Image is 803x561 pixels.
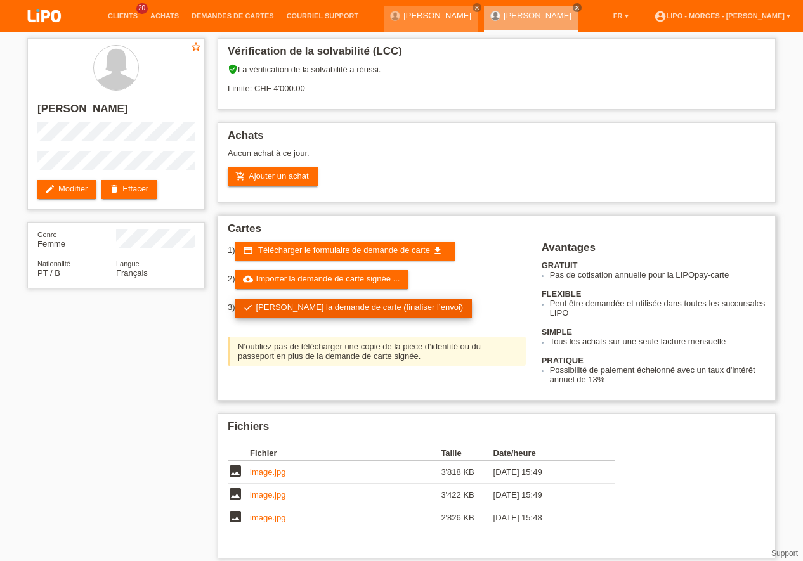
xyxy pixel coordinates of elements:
td: [DATE] 15:49 [493,461,597,484]
span: Nationalité [37,260,70,268]
a: close [473,3,481,12]
a: image.jpg [250,467,285,477]
a: account_circleLIPO - Morges - [PERSON_NAME] ▾ [648,12,797,20]
a: Courriel Support [280,12,365,20]
td: 2'826 KB [441,506,493,529]
h2: Avantages [542,242,766,261]
li: Tous les achats sur une seule facture mensuelle [550,337,766,346]
a: Support [771,549,798,558]
i: delete [109,184,119,194]
i: add_shopping_cart [235,171,245,181]
a: image.jpg [250,513,285,522]
a: Achats [144,12,185,20]
a: [PERSON_NAME] [504,11,571,20]
a: Demandes de cartes [185,12,280,20]
i: credit_card [243,245,253,255]
div: La vérification de la solvabilité a réussi. Limite: CHF 4'000.00 [228,64,766,103]
i: edit [45,184,55,194]
b: GRATUIT [542,261,578,270]
i: star_border [190,41,202,53]
span: Français [116,268,148,278]
i: close [574,4,580,11]
b: SIMPLE [542,327,572,337]
li: Pas de cotisation annuelle pour la LIPOpay-carte [550,270,766,280]
div: 1) [228,242,526,261]
h2: [PERSON_NAME] [37,103,195,122]
a: star_border [190,41,202,55]
h2: Cartes [228,222,766,242]
a: close [573,3,582,12]
b: FLEXIBLE [542,289,582,299]
i: image [228,486,243,501]
i: get_app [433,245,443,255]
div: N‘oubliez pas de télécharger une copie de la pièce d‘identité ou du passeport en plus de la deman... [228,337,526,366]
a: credit_card Télécharger le formulaire de demande de carte get_app [235,242,455,261]
span: Portugal / B / 16.04.2012 [37,268,60,278]
i: image [228,509,243,524]
th: Date/heure [493,446,597,461]
a: FR ▾ [607,12,635,20]
div: 2) [228,270,526,289]
h2: Fichiers [228,420,766,439]
i: cloud_upload [243,274,253,284]
div: Aucun achat à ce jour. [228,148,766,167]
span: Langue [116,260,140,268]
li: Possibilité de paiement échelonné avec un taux d'intérêt annuel de 13% [550,365,766,384]
th: Taille [441,446,493,461]
li: Peut être demandée et utilisée dans toutes les succursales LIPO [550,299,766,318]
h2: Achats [228,129,766,148]
td: [DATE] 15:48 [493,506,597,529]
i: account_circle [654,10,667,23]
th: Fichier [250,446,441,461]
h2: Vérification de la solvabilité (LCC) [228,45,766,64]
span: Télécharger le formulaire de demande de carte [258,245,430,255]
i: image [228,463,243,479]
a: image.jpg [250,490,285,500]
i: close [474,4,480,11]
a: editModifier [37,180,96,199]
div: Femme [37,229,116,248]
a: Clients [101,12,144,20]
a: deleteEffacer [101,180,157,199]
td: 3'818 KB [441,461,493,484]
span: Genre [37,231,57,238]
a: add_shopping_cartAjouter un achat [228,167,318,186]
b: PRATIQUE [542,356,584,365]
a: check[PERSON_NAME] la demande de carte (finaliser l’envoi) [235,299,473,318]
i: check [243,302,253,313]
td: [DATE] 15:49 [493,484,597,506]
a: [PERSON_NAME] [403,11,471,20]
i: verified_user [228,64,238,74]
span: 20 [136,3,148,14]
td: 3'422 KB [441,484,493,506]
a: LIPO pay [13,26,76,35]
a: cloud_uploadImporter la demande de carte signée ... [235,270,409,289]
div: 3) [228,299,526,318]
